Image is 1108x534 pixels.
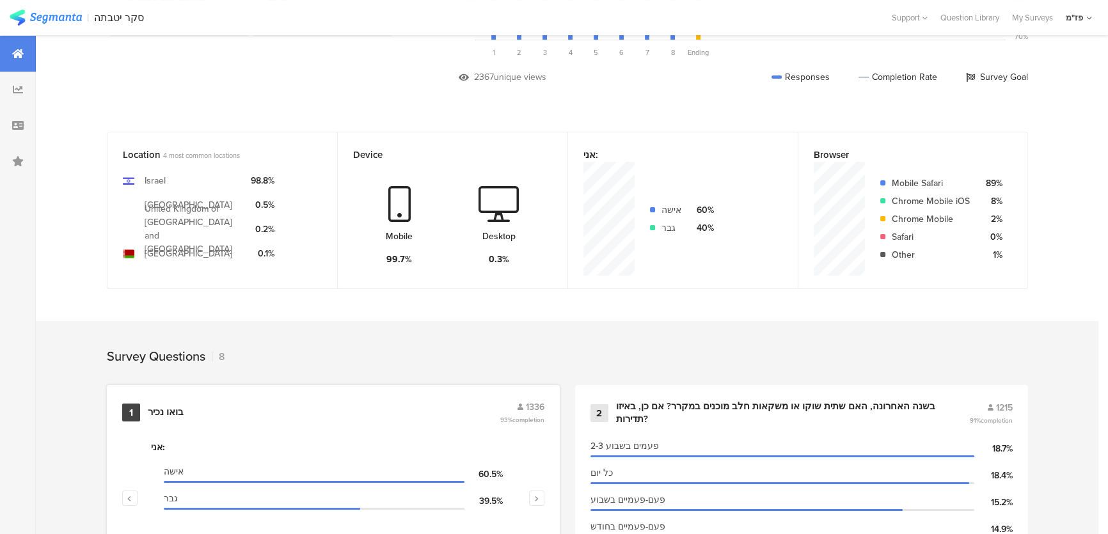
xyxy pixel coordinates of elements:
[517,47,521,58] span: 2
[980,177,1002,190] div: 89%
[164,492,178,505] span: גבר
[163,150,240,161] span: 4 most common locations
[980,248,1002,262] div: 1%
[590,466,613,480] span: כל יום
[123,148,301,162] div: Location
[616,400,938,425] div: בשנה האחרונה, האם שתית שוקו או משקאות חלב מוכנים במקרר? אם כן, באיזו תדירות?
[464,467,503,481] div: 60.5%
[122,404,140,421] div: 1
[980,212,1002,226] div: 2%
[569,47,573,58] span: 4
[1066,12,1083,24] div: פז"מ
[661,221,681,235] div: גבר
[671,47,675,58] span: 8
[489,253,509,266] div: 0.3%
[772,70,830,84] div: Responses
[892,177,970,190] div: Mobile Safari
[594,47,598,58] span: 5
[590,404,608,422] div: 2
[386,253,412,266] div: 99.7%
[251,247,274,260] div: 0.1%
[692,203,714,217] div: 60%
[164,465,184,478] span: אישה
[87,10,89,25] div: |
[464,494,503,508] div: 39.5%
[892,212,970,226] div: Chrome Mobile
[974,496,1013,509] div: 15.2%
[251,174,274,187] div: 98.8%
[1006,12,1059,24] a: My Surveys
[512,415,544,425] span: completion
[10,10,82,26] img: segmanta logo
[892,230,970,244] div: Safari
[251,223,274,236] div: 0.2%
[970,416,1013,425] span: 91%
[543,47,547,58] span: 3
[500,415,544,425] span: 93%
[386,230,413,243] div: Mobile
[686,47,711,58] div: Ending
[590,493,665,507] span: פעם-פעמיים בשבוע
[974,469,1013,482] div: 18.4%
[645,47,649,58] span: 7
[892,248,970,262] div: Other
[859,70,937,84] div: Completion Rate
[145,174,166,187] div: Israel
[212,349,225,364] div: 8
[980,230,1002,244] div: 0%
[661,203,681,217] div: אישה
[151,441,516,454] div: אני:
[974,442,1013,455] div: 18.7%
[494,70,546,84] div: unique views
[590,439,659,453] span: 2-3 פעמים בשבוע
[145,202,241,256] div: United Kingdom of [GEOGRAPHIC_DATA] and [GEOGRAPHIC_DATA]
[934,12,1006,24] a: Question Library
[892,194,970,208] div: Chrome Mobile iOS
[251,198,274,212] div: 0.5%
[145,198,232,212] div: [GEOGRAPHIC_DATA]
[583,148,761,162] div: אני:
[814,148,991,162] div: Browser
[145,247,232,260] div: [GEOGRAPHIC_DATA]
[482,230,516,243] div: Desktop
[996,401,1013,414] span: 1215
[107,347,205,366] div: Survey Questions
[980,194,1002,208] div: 8%
[493,47,495,58] span: 1
[619,47,624,58] span: 6
[692,221,714,235] div: 40%
[148,406,184,419] div: בואו נכיר
[1015,31,1028,42] div: 70%
[981,416,1013,425] span: completion
[353,148,531,162] div: Device
[590,520,665,533] span: פעם-פעמיים בחודש
[474,70,494,84] div: 2367
[526,400,544,414] span: 1336
[94,12,144,24] div: סקר יטבתה
[892,8,928,27] div: Support
[966,70,1028,84] div: Survey Goal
